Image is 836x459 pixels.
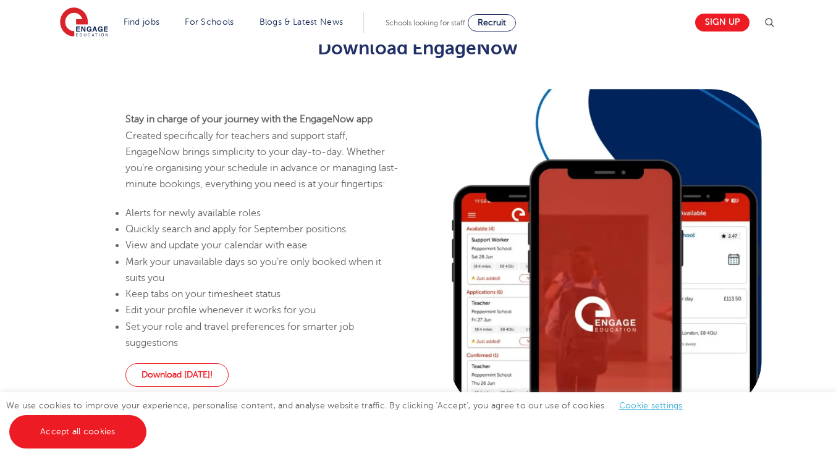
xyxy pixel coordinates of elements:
li: Quickly search and apply for September positions [125,221,402,237]
li: Keep tabs on your timesheet status [125,286,402,302]
a: Sign up [695,14,749,32]
li: View and update your calendar with ease [125,237,402,253]
a: Accept all cookies [9,415,146,448]
li: Edit your profile whenever it works for you [125,302,402,318]
a: For Schools [185,17,234,27]
strong: Stay in charge of your journey with the EngageNow app [125,114,373,125]
span: We use cookies to improve your experience, personalise content, and analyse website traffic. By c... [6,401,695,436]
a: Blogs & Latest News [260,17,344,27]
a: Find jobs [124,17,160,27]
img: Engage Education [60,7,108,38]
h2: Download EngageNow [115,38,721,59]
span: Schools looking for staff [386,19,465,27]
a: Recruit [468,14,516,32]
p: Created specifically for teachers and support staff, EngageNow brings simplicity to your day-to-d... [125,111,402,192]
li: Alerts for newly available roles [125,205,402,221]
li: Mark your unavailable days so you’re only booked when it suits you [125,254,402,287]
a: Cookie settings [619,401,683,410]
li: Set your role and travel preferences for smarter job suggestions [125,319,402,352]
a: Download [DATE]! [125,363,229,387]
span: Recruit [478,18,506,27]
